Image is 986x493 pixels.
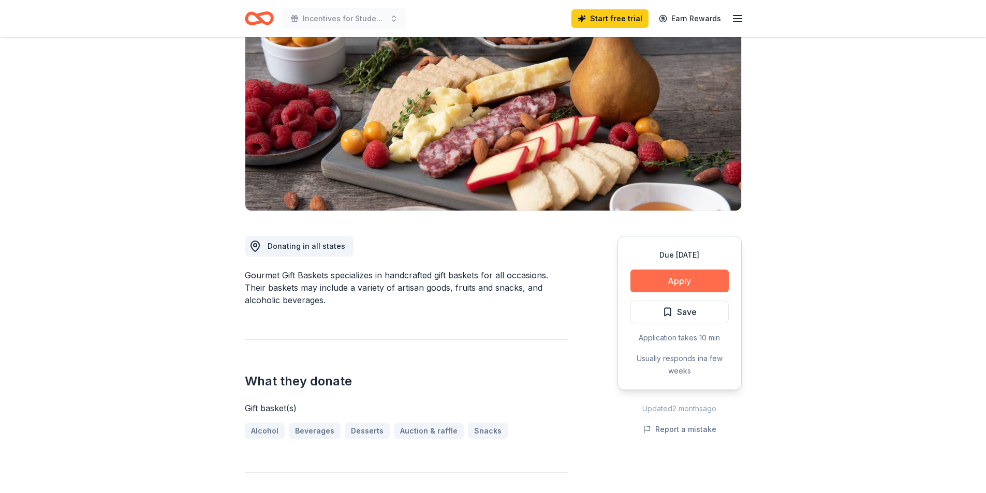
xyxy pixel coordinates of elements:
[245,402,568,414] div: Gift basket(s)
[630,332,729,344] div: Application takes 10 min
[630,249,729,261] div: Due [DATE]
[394,423,464,439] a: Auction & raffle
[468,423,508,439] a: Snacks
[289,423,341,439] a: Beverages
[268,242,345,250] span: Donating in all states
[245,269,568,306] div: Gourmet Gift Baskets specializes in handcrafted gift baskets for all occasions. Their baskets may...
[630,301,729,323] button: Save
[303,12,386,25] span: Incentives for Students
[571,9,649,28] a: Start free trial
[345,423,390,439] a: Desserts
[245,423,285,439] a: Alcohol
[643,423,716,436] button: Report a mistake
[630,352,729,377] div: Usually responds in a few weeks
[282,8,406,29] button: Incentives for Students
[617,402,742,415] div: Updated 2 months ago
[245,13,741,211] img: Image for Gourmet Gift Baskets
[630,270,729,292] button: Apply
[653,9,727,28] a: Earn Rewards
[677,305,697,319] span: Save
[245,373,568,390] h2: What they donate
[245,6,274,31] a: Home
